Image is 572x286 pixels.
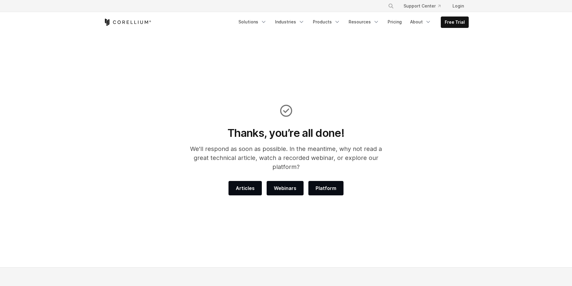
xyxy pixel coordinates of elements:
[381,1,469,11] div: Navigation Menu
[182,126,390,140] h1: Thanks, you’re all done!
[274,185,296,192] span: Webinars
[235,17,469,28] div: Navigation Menu
[309,17,344,27] a: Products
[386,1,396,11] button: Search
[235,17,270,27] a: Solutions
[228,181,262,195] a: Articles
[182,144,390,171] p: We'll respond as soon as possible. In the meantime, why not read a great technical article, watch...
[267,181,304,195] a: Webinars
[104,19,151,26] a: Corellium Home
[399,1,445,11] a: Support Center
[271,17,308,27] a: Industries
[236,185,255,192] span: Articles
[384,17,405,27] a: Pricing
[316,185,336,192] span: Platform
[448,1,469,11] a: Login
[407,17,435,27] a: About
[345,17,383,27] a: Resources
[308,181,344,195] a: Platform
[441,17,468,28] a: Free Trial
